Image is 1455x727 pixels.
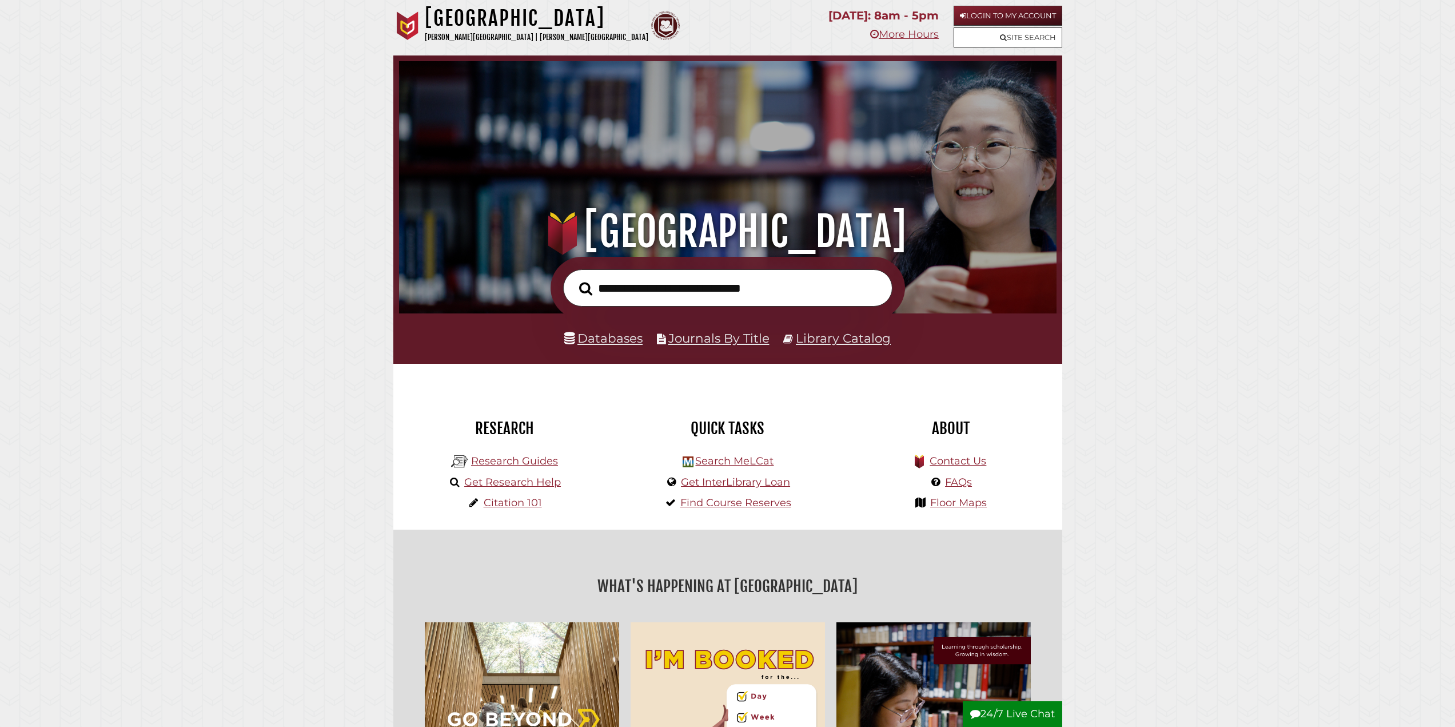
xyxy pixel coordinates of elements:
[625,419,831,438] h2: Quick Tasks
[651,11,680,40] img: Calvin Theological Seminary
[471,455,558,467] a: Research Guides
[680,496,791,509] a: Find Course Reserves
[954,6,1062,26] a: Login to My Account
[425,31,648,44] p: [PERSON_NAME][GEOGRAPHIC_DATA] | [PERSON_NAME][GEOGRAPHIC_DATA]
[579,281,592,296] i: Search
[393,11,422,40] img: Calvin University
[828,6,939,26] p: [DATE]: 8am - 5pm
[796,331,891,345] a: Library Catalog
[930,496,987,509] a: Floor Maps
[421,206,1035,257] h1: [GEOGRAPHIC_DATA]
[870,28,939,41] a: More Hours
[848,419,1054,438] h2: About
[425,6,648,31] h1: [GEOGRAPHIC_DATA]
[451,453,468,470] img: Hekman Library Logo
[402,573,1054,599] h2: What's Happening at [GEOGRAPHIC_DATA]
[683,456,693,467] img: Hekman Library Logo
[930,455,986,467] a: Contact Us
[402,419,608,438] h2: Research
[945,476,972,488] a: FAQs
[695,455,774,467] a: Search MeLCat
[668,331,770,345] a: Journals By Title
[954,27,1062,47] a: Site Search
[464,476,561,488] a: Get Research Help
[681,476,790,488] a: Get InterLibrary Loan
[484,496,542,509] a: Citation 101
[564,331,643,345] a: Databases
[573,279,598,299] button: Search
